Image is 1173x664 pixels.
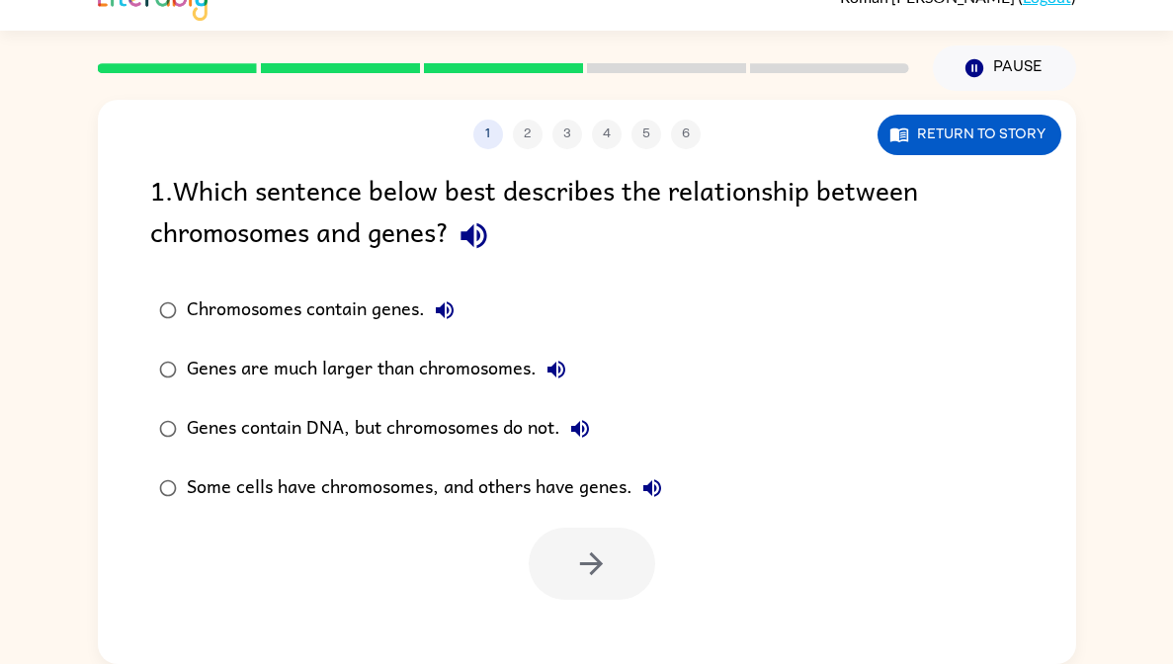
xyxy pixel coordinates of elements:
[632,468,672,508] button: Some cells have chromosomes, and others have genes.
[425,290,464,330] button: Chromosomes contain genes.
[473,120,503,149] button: 1
[187,350,576,389] div: Genes are much larger than chromosomes.
[933,45,1076,91] button: Pause
[537,350,576,389] button: Genes are much larger than chromosomes.
[150,169,1024,261] div: 1 . Which sentence below best describes the relationship between chromosomes and genes?
[560,409,600,449] button: Genes contain DNA, but chromosomes do not.
[187,409,600,449] div: Genes contain DNA, but chromosomes do not.
[187,468,672,508] div: Some cells have chromosomes, and others have genes.
[187,290,464,330] div: Chromosomes contain genes.
[878,115,1061,155] button: Return to story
